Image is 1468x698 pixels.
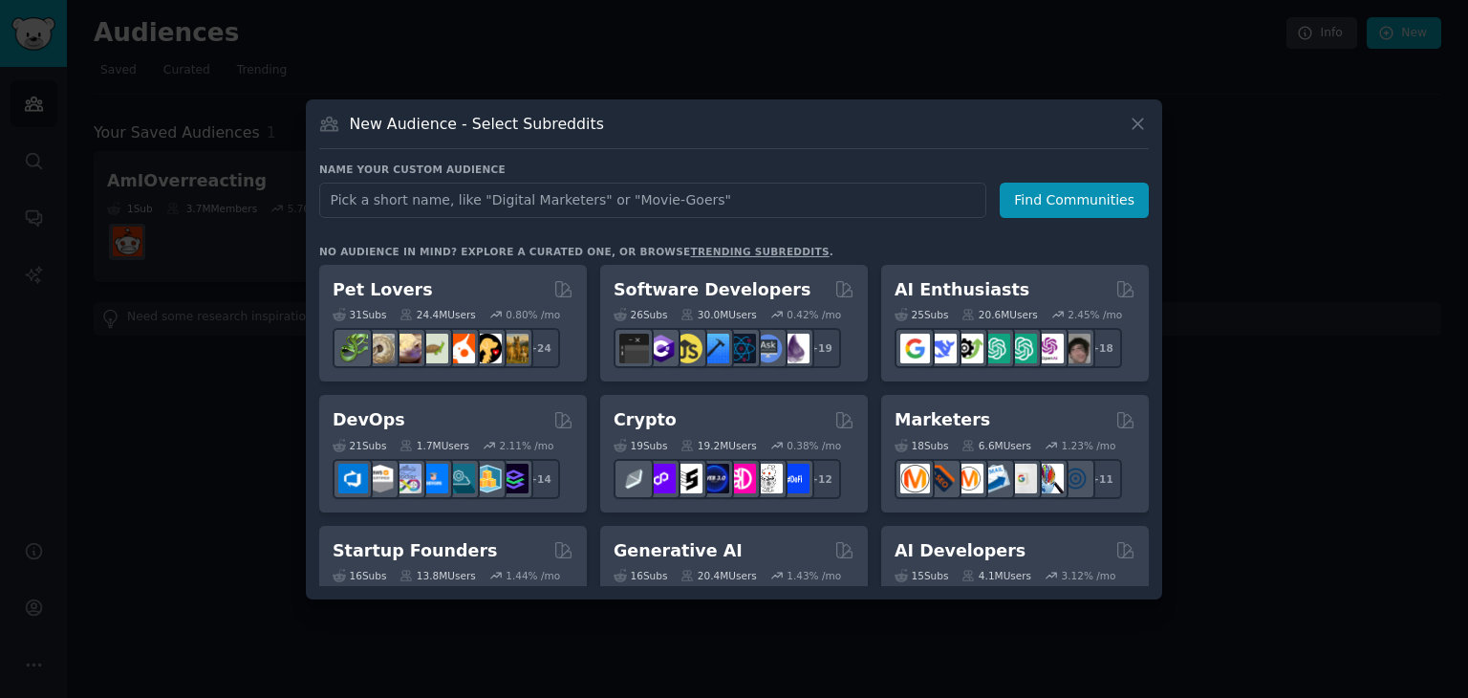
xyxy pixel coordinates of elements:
[506,569,560,582] div: 1.44 % /mo
[333,278,433,302] h2: Pet Lovers
[399,569,475,582] div: 13.8M Users
[961,569,1031,582] div: 4.1M Users
[954,464,983,493] img: AskMarketing
[895,408,990,432] h2: Marketers
[1082,328,1122,368] div: + 18
[614,408,677,432] h2: Crypto
[419,334,448,363] img: turtle
[319,245,833,258] div: No audience in mind? Explore a curated one, or browse .
[500,439,554,452] div: 2.11 % /mo
[895,308,948,321] div: 25 Sub s
[614,308,667,321] div: 26 Sub s
[927,464,957,493] img: bigseo
[319,183,986,218] input: Pick a short name, like "Digital Marketers" or "Movie-Goers"
[700,464,729,493] img: web3
[673,464,702,493] img: ethstaker
[333,408,405,432] h2: DevOps
[338,464,368,493] img: azuredevops
[399,439,469,452] div: 1.7M Users
[753,334,783,363] img: AskComputerScience
[726,464,756,493] img: defiblockchain
[520,328,560,368] div: + 24
[680,308,756,321] div: 30.0M Users
[1034,464,1064,493] img: MarketingResearch
[1000,183,1149,218] button: Find Communities
[673,334,702,363] img: learnjavascript
[646,334,676,363] img: csharp
[614,569,667,582] div: 16 Sub s
[780,464,810,493] img: defi_
[981,464,1010,493] img: Emailmarketing
[614,278,810,302] h2: Software Developers
[700,334,729,363] img: iOSProgramming
[1062,439,1116,452] div: 1.23 % /mo
[787,439,841,452] div: 0.38 % /mo
[333,539,497,563] h2: Startup Founders
[365,464,395,493] img: AWS_Certified_Experts
[333,308,386,321] div: 31 Sub s
[981,334,1010,363] img: chatgpt_promptDesign
[472,464,502,493] img: aws_cdk
[961,439,1031,452] div: 6.6M Users
[680,569,756,582] div: 20.4M Users
[787,308,841,321] div: 0.42 % /mo
[1062,569,1116,582] div: 3.12 % /mo
[1007,464,1037,493] img: googleads
[690,246,829,257] a: trending subreddits
[319,163,1149,176] h3: Name your custom audience
[365,334,395,363] img: ballpython
[619,464,649,493] img: ethfinance
[780,334,810,363] img: elixir
[954,334,983,363] img: AItoolsCatalog
[646,464,676,493] img: 0xPolygon
[614,539,743,563] h2: Generative AI
[499,464,529,493] img: PlatformEngineers
[399,308,475,321] div: 24.4M Users
[520,459,560,499] div: + 14
[726,334,756,363] img: reactnative
[1068,308,1122,321] div: 2.45 % /mo
[900,464,930,493] img: content_marketing
[1061,334,1090,363] img: ArtificalIntelligence
[506,308,560,321] div: 0.80 % /mo
[333,569,386,582] div: 16 Sub s
[338,334,368,363] img: herpetology
[350,114,604,134] h3: New Audience - Select Subreddits
[1061,464,1090,493] img: OnlineMarketing
[895,569,948,582] div: 15 Sub s
[614,439,667,452] div: 19 Sub s
[961,308,1037,321] div: 20.6M Users
[445,464,475,493] img: platformengineering
[787,569,841,582] div: 1.43 % /mo
[895,539,1025,563] h2: AI Developers
[753,464,783,493] img: CryptoNews
[927,334,957,363] img: DeepSeek
[680,439,756,452] div: 19.2M Users
[895,439,948,452] div: 18 Sub s
[801,459,841,499] div: + 12
[499,334,529,363] img: dogbreed
[1034,334,1064,363] img: OpenAIDev
[1007,334,1037,363] img: chatgpt_prompts_
[801,328,841,368] div: + 19
[392,464,421,493] img: Docker_DevOps
[895,278,1029,302] h2: AI Enthusiasts
[445,334,475,363] img: cockatiel
[1082,459,1122,499] div: + 11
[392,334,421,363] img: leopardgeckos
[900,334,930,363] img: GoogleGeminiAI
[419,464,448,493] img: DevOpsLinks
[333,439,386,452] div: 21 Sub s
[472,334,502,363] img: PetAdvice
[619,334,649,363] img: software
